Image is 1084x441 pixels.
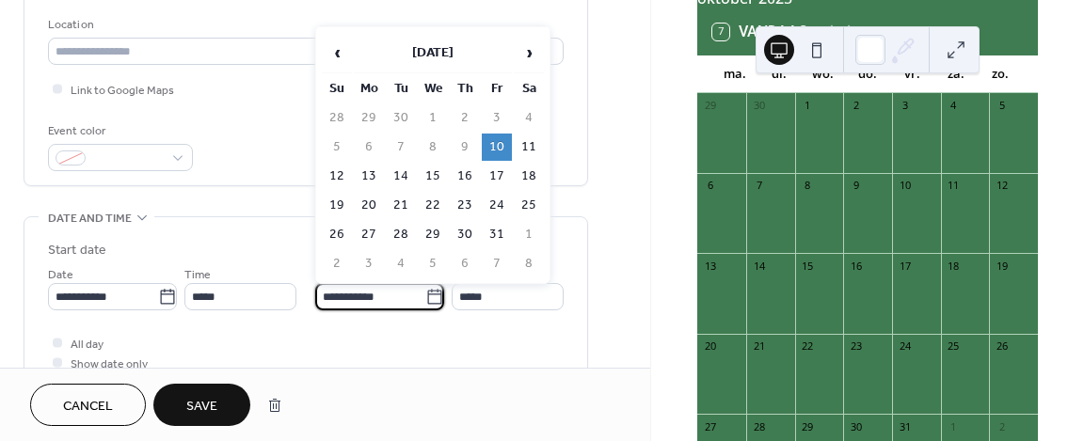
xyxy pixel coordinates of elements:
div: 8 [801,179,815,193]
div: 12 [995,179,1009,193]
div: 17 [898,259,912,273]
th: Th [450,75,480,102]
td: 29 [418,221,448,248]
div: 1 [947,419,961,433]
th: We [418,75,448,102]
td: 29 [354,104,384,132]
td: 16 [450,163,480,190]
div: 5 [995,99,1009,113]
th: Tu [386,75,416,102]
td: 3 [354,250,384,277]
span: › [515,34,543,71]
td: 6 [450,250,480,277]
span: Save [186,397,217,417]
div: 31 [898,419,912,433]
div: 25 [947,339,961,354]
span: ‹ [323,34,351,71]
div: 11 [947,179,961,193]
td: 18 [514,163,544,190]
td: 7 [386,134,416,161]
span: Link to Google Maps [71,81,174,101]
td: 8 [418,134,448,161]
div: 30 [752,99,766,113]
th: Su [322,75,352,102]
span: Cancel [63,397,113,417]
div: Start date [48,241,106,260]
td: 12 [322,163,352,190]
div: 10 [898,179,912,193]
th: Sa [514,75,544,102]
td: 30 [450,221,480,248]
div: 19 [995,259,1009,273]
div: 20 [703,339,717,354]
div: 22 [801,339,815,354]
td: 28 [386,221,416,248]
div: 29 [801,419,815,433]
th: [DATE] [354,33,512,73]
td: 7 [482,250,512,277]
div: 16 [849,259,863,273]
div: 30 [849,419,863,433]
td: 24 [482,192,512,219]
td: 23 [450,192,480,219]
div: 2 [849,99,863,113]
div: 4 [947,99,961,113]
td: 4 [514,104,544,132]
div: vr. [890,55,934,93]
div: zo. [979,55,1023,93]
td: 1 [418,104,448,132]
th: Fr [482,75,512,102]
div: 3 [898,99,912,113]
td: 8 [514,250,544,277]
button: Cancel [30,384,146,426]
div: 13 [703,259,717,273]
td: 1 [514,221,544,248]
td: 19 [322,192,352,219]
td: 10 [482,134,512,161]
span: All day [71,335,104,354]
div: 14 [752,259,766,273]
div: 21 [752,339,766,354]
th: Mo [354,75,384,102]
td: 2 [322,250,352,277]
td: 30 [386,104,416,132]
span: Date and time [48,209,132,228]
div: wo. [801,55,845,93]
td: 3 [482,104,512,132]
td: 27 [354,221,384,248]
span: Date [48,265,73,285]
div: 26 [995,339,1009,354]
div: 2 [995,419,1009,433]
div: 15 [801,259,815,273]
td: 4 [386,250,416,277]
td: 21 [386,192,416,219]
div: za. [934,55,979,93]
td: 15 [418,163,448,190]
span: Time [184,265,211,285]
button: 7Vandaag [706,19,815,45]
td: 22 [418,192,448,219]
td: 25 [514,192,544,219]
td: 31 [482,221,512,248]
div: 23 [849,339,863,354]
span: Show date only [71,354,148,374]
div: ma. [712,55,757,93]
td: 20 [354,192,384,219]
div: Location [48,15,560,35]
div: Event color [48,121,189,141]
div: do. [846,55,890,93]
td: 11 [514,134,544,161]
td: 2 [450,104,480,132]
td: 5 [322,134,352,161]
button: Save [153,384,250,426]
td: 28 [322,104,352,132]
div: 7 [752,179,766,193]
td: 6 [354,134,384,161]
div: 29 [703,99,717,113]
div: di. [757,55,801,93]
td: 13 [354,163,384,190]
div: 1 [801,99,815,113]
div: 24 [898,339,912,354]
td: 9 [450,134,480,161]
